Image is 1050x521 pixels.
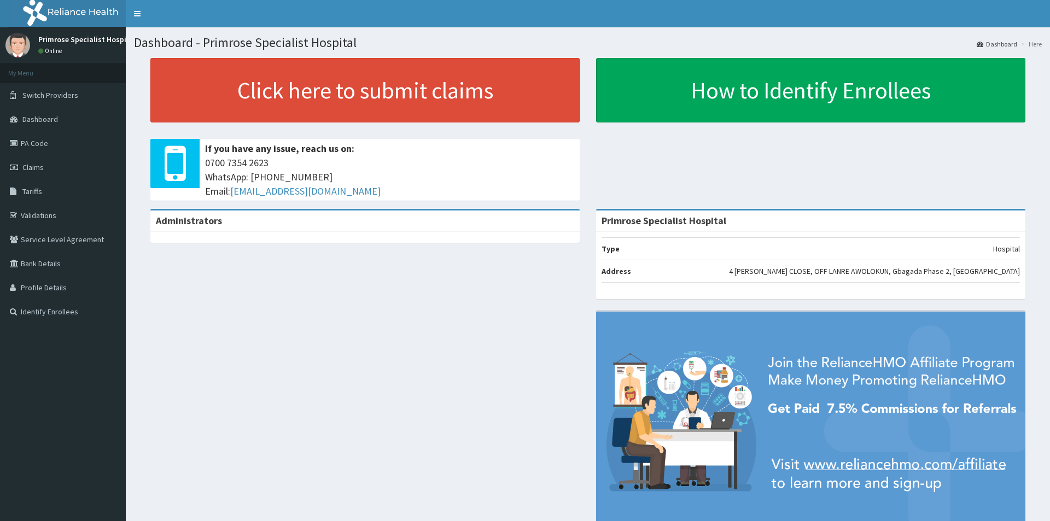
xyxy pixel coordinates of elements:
[602,214,726,227] strong: Primrose Specialist Hospital
[156,214,222,227] b: Administrators
[22,114,58,124] span: Dashboard
[596,58,1025,122] a: How to Identify Enrollees
[5,33,30,57] img: User Image
[134,36,1042,50] h1: Dashboard - Primrose Specialist Hospital
[22,186,42,196] span: Tariffs
[602,244,620,254] b: Type
[729,266,1020,277] p: 4 [PERSON_NAME] CLOSE, OFF LANRE AWOLOKUN, Gbagada Phase 2, [GEOGRAPHIC_DATA]
[205,142,354,155] b: If you have any issue, reach us on:
[150,58,580,122] a: Click here to submit claims
[22,162,44,172] span: Claims
[993,243,1020,254] p: Hospital
[977,39,1017,49] a: Dashboard
[205,156,574,198] span: 0700 7354 2623 WhatsApp: [PHONE_NUMBER] Email:
[602,266,631,276] b: Address
[38,47,65,55] a: Online
[22,90,78,100] span: Switch Providers
[38,36,136,43] p: Primrose Specialist Hospital
[230,185,381,197] a: [EMAIL_ADDRESS][DOMAIN_NAME]
[1018,39,1042,49] li: Here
